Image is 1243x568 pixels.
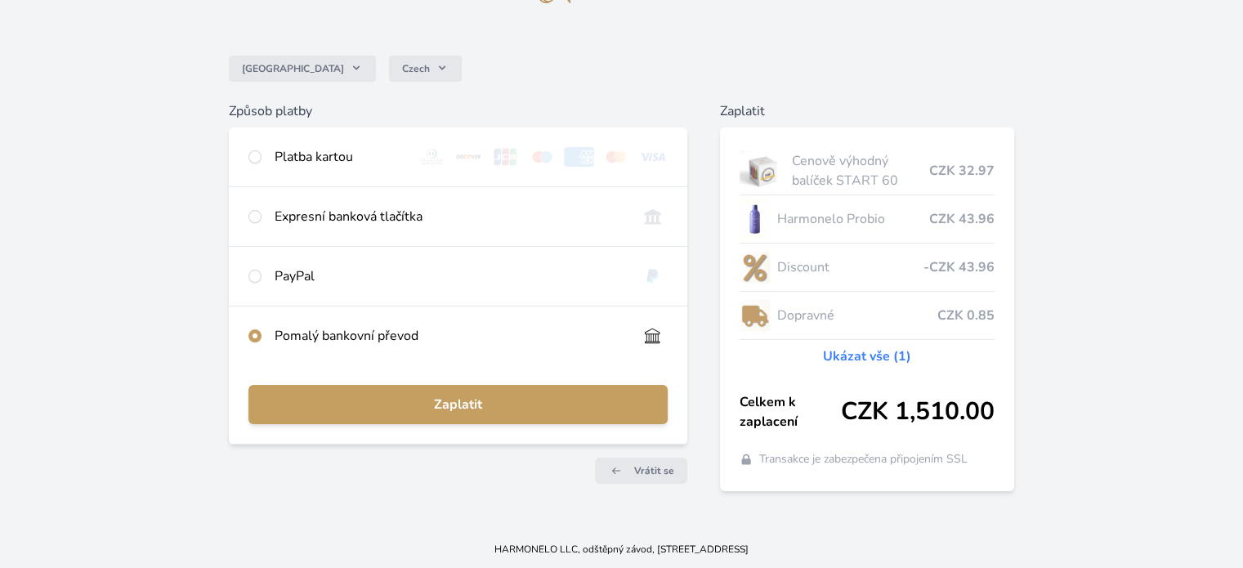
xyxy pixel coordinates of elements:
img: amex.svg [564,147,594,167]
img: mc.svg [601,147,631,167]
span: Harmonelo Probio [776,209,928,229]
button: Czech [389,56,462,82]
img: jcb.svg [490,147,521,167]
img: visa.svg [637,147,668,167]
span: Discount [776,257,923,277]
span: Vrátit se [634,464,674,477]
span: Dopravné [776,306,937,325]
img: paypal.svg [637,266,668,286]
button: Zaplatit [248,385,667,424]
div: PayPal [275,266,624,286]
img: diners.svg [417,147,447,167]
img: onlineBanking_CZ.svg [637,207,668,226]
img: bankTransfer_IBAN.svg [637,326,668,346]
span: Cenově výhodný balíček START 60 [792,151,928,190]
span: Czech [402,62,430,75]
span: [GEOGRAPHIC_DATA] [242,62,344,75]
span: CZK 1,510.00 [841,397,995,427]
span: CZK 0.85 [937,306,995,325]
img: delivery-lo.png [740,295,771,336]
span: Transakce je zabezpečena připojením SSL [759,451,968,467]
a: Ukázat vše (1) [823,347,911,366]
button: [GEOGRAPHIC_DATA] [229,56,376,82]
img: discover.svg [454,147,484,167]
img: CLEAN_PROBIO_se_stinem_x-lo.jpg [740,199,771,239]
img: start.jpg [740,150,786,191]
span: Celkem k zaplacení [740,392,841,432]
span: CZK 43.96 [929,209,995,229]
img: discount-lo.png [740,247,771,288]
img: maestro.svg [527,147,557,167]
h6: Způsob platby [229,101,686,121]
div: Pomalý bankovní převod [275,326,624,346]
h6: Zaplatit [720,101,1014,121]
a: Vrátit se [595,458,687,484]
div: Expresní banková tlačítka [275,207,624,226]
div: Platba kartou [275,147,404,167]
span: -CZK 43.96 [923,257,995,277]
span: Zaplatit [262,395,654,414]
span: CZK 32.97 [929,161,995,181]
